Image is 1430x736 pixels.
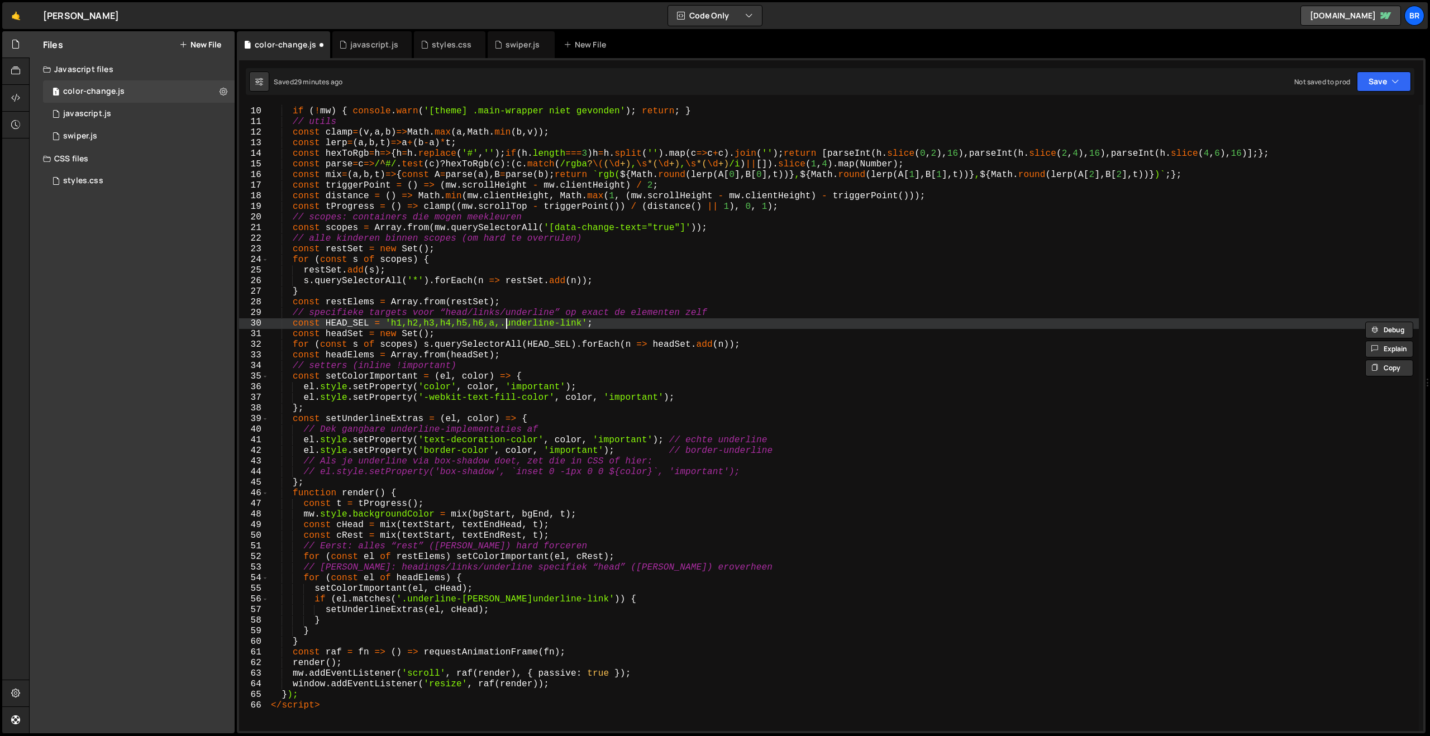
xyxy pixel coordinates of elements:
h2: Files [43,39,63,51]
button: Explain [1365,341,1413,357]
div: 46 [239,488,269,499]
div: color-change.js [255,39,316,50]
div: 43 [239,456,269,467]
div: 48 [239,509,269,520]
div: 66 [239,700,269,711]
div: 63 [239,668,269,679]
div: 41 [239,435,269,446]
div: 17 [239,180,269,191]
div: 53 [239,562,269,573]
div: styles.css [63,176,103,186]
div: 16297/44014.js [43,125,235,147]
div: 16 [239,170,269,180]
div: 62 [239,658,269,668]
div: 12 [239,127,269,138]
div: 29 [239,308,269,318]
div: 54 [239,573,269,584]
button: Code Only [668,6,762,26]
div: 15 [239,159,269,170]
div: 28 [239,297,269,308]
div: 16297/44719.js [43,80,235,103]
div: 52 [239,552,269,562]
div: 24 [239,255,269,265]
div: 22 [239,233,269,244]
div: 10 [239,106,269,117]
div: 25 [239,265,269,276]
div: 44 [239,467,269,477]
div: 20 [239,212,269,223]
div: 39 [239,414,269,424]
div: 14 [239,149,269,159]
div: 32 [239,340,269,350]
div: 49 [239,520,269,531]
div: javascript.js [63,109,111,119]
button: New File [179,40,221,49]
div: swiper.js [506,39,540,50]
div: 57 [239,605,269,615]
a: Br [1404,6,1424,26]
div: 42 [239,446,269,456]
div: 18 [239,191,269,202]
div: 58 [239,615,269,626]
div: javascript.js [350,39,398,50]
div: 38 [239,403,269,414]
div: [PERSON_NAME] [43,9,119,22]
div: 36 [239,382,269,393]
div: 55 [239,584,269,594]
button: Copy [1365,360,1413,376]
div: 45 [239,477,269,488]
div: 60 [239,637,269,647]
div: 19 [239,202,269,212]
div: 65 [239,690,269,700]
div: 56 [239,594,269,605]
span: 1 [53,88,59,97]
div: 13 [239,138,269,149]
div: 37 [239,393,269,403]
div: Saved [274,77,342,87]
div: 40 [239,424,269,435]
button: Debug [1365,322,1413,338]
div: 27 [239,286,269,297]
div: Not saved to prod [1294,77,1350,87]
div: 33 [239,350,269,361]
div: 30 [239,318,269,329]
div: 26 [239,276,269,286]
div: 11 [239,117,269,127]
div: Javascript files [30,58,235,80]
a: [DOMAIN_NAME] [1300,6,1401,26]
div: 50 [239,531,269,541]
div: 29 minutes ago [294,77,342,87]
div: 23 [239,244,269,255]
div: 51 [239,541,269,552]
div: New File [564,39,611,50]
div: 64 [239,679,269,690]
div: color-change.js [63,87,125,97]
a: 🤙 [2,2,30,29]
div: styles.css [432,39,472,50]
div: 16297/44199.js [43,103,235,125]
div: 61 [239,647,269,658]
div: 47 [239,499,269,509]
div: 35 [239,371,269,382]
div: 16297/44027.css [43,170,235,192]
div: 34 [239,361,269,371]
div: CSS files [30,147,235,170]
div: swiper.js [63,131,97,141]
div: 31 [239,329,269,340]
button: Save [1357,71,1411,92]
div: 21 [239,223,269,233]
div: 59 [239,626,269,637]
